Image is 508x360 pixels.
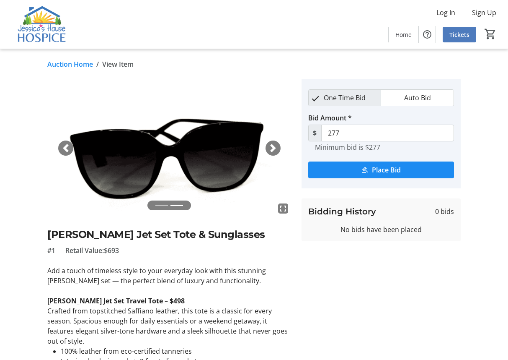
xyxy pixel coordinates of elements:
a: Tickets [443,27,476,42]
span: Tickets [449,30,469,39]
p: Crafted from topstitched Saffiano leather, this tote is a classic for every season. Spacious enou... [47,306,291,346]
span: Place Bid [372,165,401,175]
button: Log In [430,6,462,19]
button: Place Bid [308,162,454,178]
span: Log In [436,8,455,18]
tr-hint: Minimum bid is $277 [315,143,380,151]
h3: Bidding History [308,205,376,218]
span: / [96,59,99,69]
h2: [PERSON_NAME] Jet Set Tote & Sunglasses [47,227,291,242]
img: Jessica's House Hospice's Logo [5,3,80,45]
a: Auction Home [47,59,93,69]
label: Bid Amount * [308,113,352,123]
button: Sign Up [465,6,503,19]
span: Sign Up [472,8,496,18]
strong: [PERSON_NAME] Jet Set Travel Tote – $498 [47,296,185,305]
p: Add a touch of timeless style to your everyday look with this stunning [PERSON_NAME] set — the pe... [47,266,291,286]
span: View Item [102,59,134,69]
a: Home [389,27,418,42]
button: Cart [483,26,498,42]
span: $ [308,125,322,141]
span: 0 bids [435,206,454,217]
li: 100% leather from eco-certified tanneries [61,346,291,356]
span: One Time Bid [319,90,371,106]
button: Help [419,26,436,43]
span: #1 [47,245,55,256]
div: No bids have been placed [308,224,454,235]
span: Auto Bid [399,90,436,106]
span: Home [395,30,412,39]
mat-icon: fullscreen [278,203,288,214]
span: Retail Value: $693 [65,245,119,256]
img: Image [47,79,291,217]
